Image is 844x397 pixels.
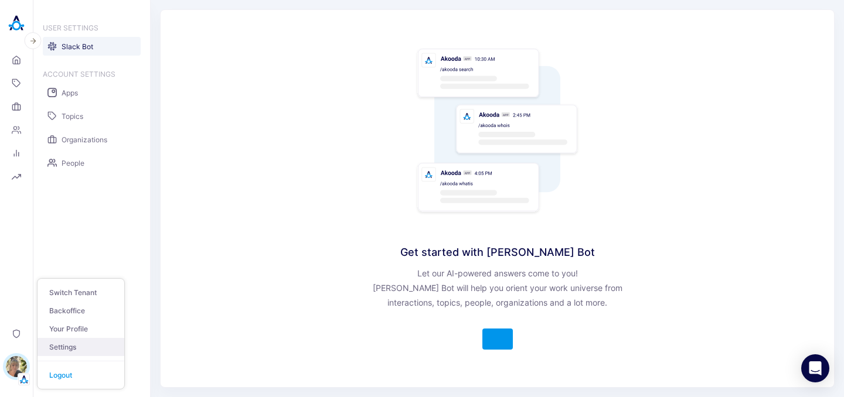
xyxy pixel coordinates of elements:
[43,153,141,172] a: People
[62,135,107,144] span: Organizations
[43,37,141,56] a: Slack Bot
[62,112,83,121] span: Topics
[801,354,829,382] div: Open Intercom Messenger
[38,338,124,356] a: Settings
[6,356,27,377] img: Alisa Faingold
[43,107,141,125] a: Topics
[43,130,141,149] a: Organizations
[38,302,124,320] a: Backoffice
[43,83,141,102] a: Apps
[62,88,78,97] span: Apps
[43,70,141,78] h3: ACCOUNT SETTINGS
[62,42,93,51] span: Slack Bot
[38,366,124,384] button: Logout
[5,351,28,385] button: Alisa FaingoldTenant Logo
[38,320,124,338] button: Your Profile
[18,374,30,385] img: Tenant Logo
[43,23,141,32] h3: USER SETTINGS
[5,12,28,35] img: Akooda Logo
[62,159,84,167] span: People
[38,283,124,302] button: Switch Tenant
